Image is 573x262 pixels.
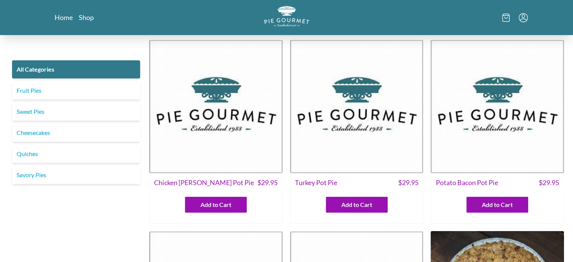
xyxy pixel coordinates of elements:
span: Potato Bacon Pot Pie [435,178,498,188]
span: $ 29.95 [398,178,418,188]
button: Add to Cart [326,197,388,213]
a: All Categories [12,60,140,78]
span: Turkey Pot Pie [295,178,337,188]
a: Quiches [12,145,140,163]
button: Menu [519,13,528,22]
img: Turkey Pot Pie [290,40,423,173]
img: Chicken Curry Pot Pie [149,40,283,173]
span: $ 29.95 [539,178,559,188]
a: Shop [79,13,94,22]
img: logo [264,6,309,27]
img: Potato Bacon Pot Pie [431,40,564,173]
a: Fruit Pies [12,81,140,100]
a: Savory Pies [12,166,140,184]
span: Add to Cart [341,200,372,209]
span: Add to Cart [482,200,513,209]
span: Chicken [PERSON_NAME] Pot Pie [154,178,254,188]
a: Logo [264,6,309,29]
button: Add to Cart [185,197,247,213]
span: Add to Cart [200,200,231,209]
span: $ 29.95 [257,178,278,188]
a: Sweet Pies [12,103,140,121]
button: Add to Cart [466,197,528,213]
a: Home [55,13,73,22]
a: Cheesecakes [12,124,140,142]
